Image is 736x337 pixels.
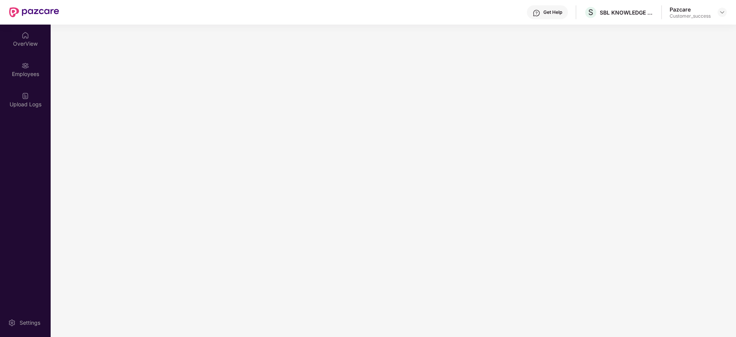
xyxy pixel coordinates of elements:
[670,13,711,19] div: Customer_success
[17,319,43,327] div: Settings
[719,9,725,15] img: svg+xml;base64,PHN2ZyBpZD0iRHJvcGRvd24tMzJ4MzIiIHhtbG5zPSJodHRwOi8vd3d3LnczLm9yZy8yMDAwL3N2ZyIgd2...
[533,9,540,17] img: svg+xml;base64,PHN2ZyBpZD0iSGVscC0zMngzMiIgeG1sbnM9Imh0dHA6Ly93d3cudzMub3JnLzIwMDAvc3ZnIiB3aWR0aD...
[9,7,59,17] img: New Pazcare Logo
[543,9,562,15] div: Get Help
[21,31,29,39] img: svg+xml;base64,PHN2ZyBpZD0iSG9tZSIgeG1sbnM9Imh0dHA6Ly93d3cudzMub3JnLzIwMDAvc3ZnIiB3aWR0aD0iMjAiIG...
[670,6,711,13] div: Pazcare
[21,92,29,100] img: svg+xml;base64,PHN2ZyBpZD0iVXBsb2FkX0xvZ3MiIGRhdGEtbmFtZT0iVXBsb2FkIExvZ3MiIHhtbG5zPSJodHRwOi8vd3...
[588,8,593,17] span: S
[8,319,16,327] img: svg+xml;base64,PHN2ZyBpZD0iU2V0dGluZy0yMHgyMCIgeG1sbnM9Imh0dHA6Ly93d3cudzMub3JnLzIwMDAvc3ZnIiB3aW...
[600,9,653,16] div: SBL KNOWLEDGE SERVICES PRIVATE LIMITED
[21,62,29,69] img: svg+xml;base64,PHN2ZyBpZD0iRW1wbG95ZWVzIiB4bWxucz0iaHR0cDovL3d3dy53My5vcmcvMjAwMC9zdmciIHdpZHRoPS...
